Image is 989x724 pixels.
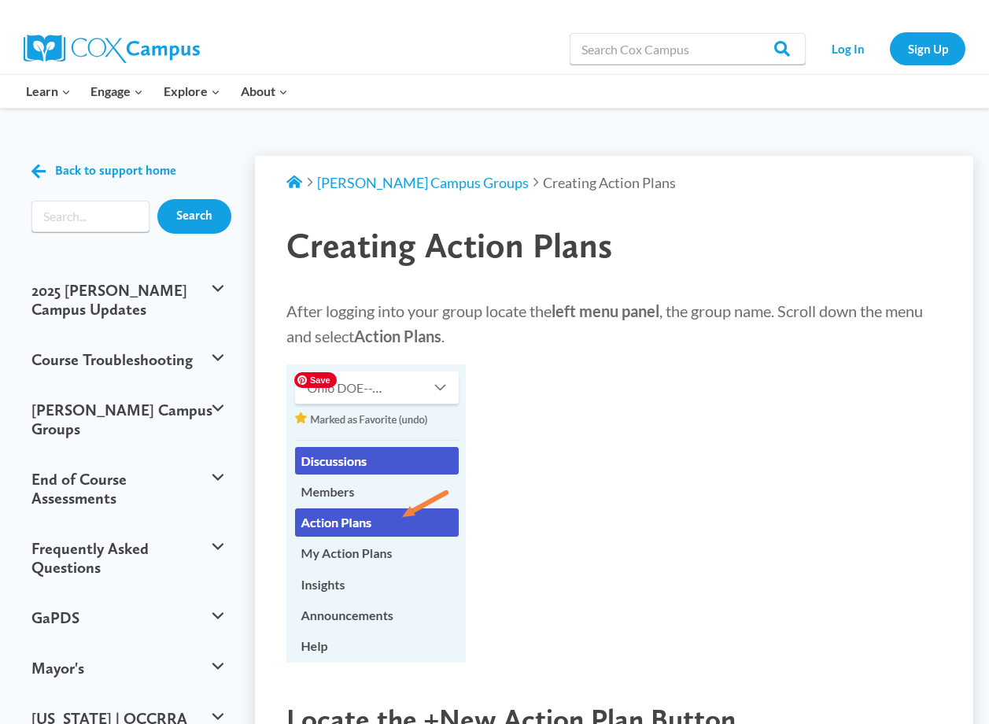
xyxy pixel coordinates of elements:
[543,174,676,191] span: Creating Action Plans
[286,224,612,266] span: Creating Action Plans
[24,643,231,693] button: Mayor's
[552,301,659,320] strong: left menu panel
[241,81,288,102] span: About
[24,593,231,643] button: GaPDS
[164,81,220,102] span: Explore
[157,199,231,234] input: Search
[16,75,297,108] nav: Primary Navigation
[814,32,965,65] nav: Secondary Navigation
[31,201,149,232] form: Search form
[286,298,942,349] p: After logging into your group locate the , the group name. Scroll down the menu and select .
[24,523,231,593] button: Frequently Asked Questions
[570,33,806,65] input: Search Cox Campus
[55,164,176,179] span: Back to support home
[286,174,302,191] a: Support Home
[24,454,231,523] button: End of Course Assessments
[24,265,231,334] button: 2025 [PERSON_NAME] Campus Updates
[26,81,71,102] span: Learn
[354,327,441,345] strong: Action Plans
[90,81,143,102] span: Engage
[814,32,882,65] a: Log In
[24,385,231,454] button: [PERSON_NAME] Campus Groups
[317,174,529,191] a: [PERSON_NAME] Campus Groups
[294,372,337,388] span: Save
[31,201,149,232] input: Search input
[24,334,231,385] button: Course Troubleshooting
[24,35,200,63] img: Cox Campus
[890,32,965,65] a: Sign Up
[31,160,176,183] a: Back to support home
